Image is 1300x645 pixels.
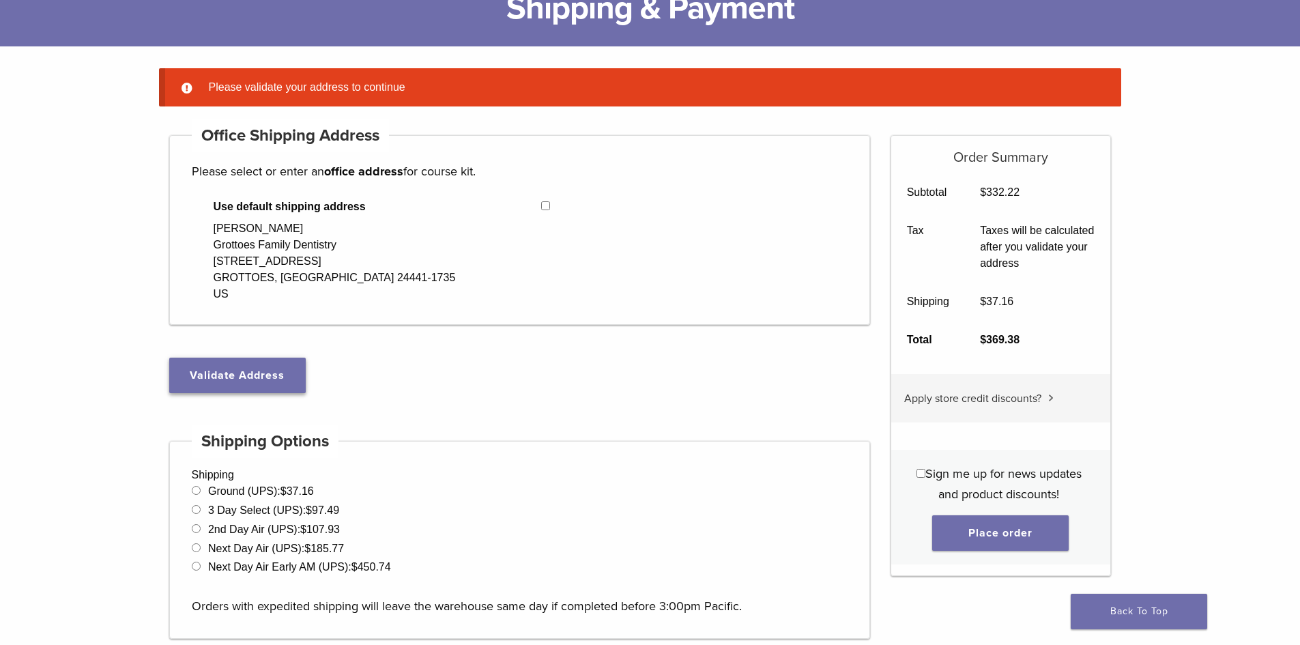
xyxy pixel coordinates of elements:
[208,504,339,516] label: 3 Day Select (UPS):
[980,186,986,198] span: $
[1048,395,1054,401] img: caret.svg
[925,466,1082,502] span: Sign me up for news updates and product discounts!
[192,425,339,458] h4: Shipping Options
[280,485,314,497] bdi: 37.16
[203,79,1099,96] li: Please validate your address to continue
[980,334,986,345] span: $
[280,485,287,497] span: $
[891,321,965,359] th: Total
[192,119,390,152] h4: Office Shipping Address
[916,469,925,478] input: Sign me up for news updates and product discounts!
[304,543,344,554] bdi: 185.77
[980,296,1013,307] bdi: 37.16
[192,575,848,616] p: Orders with expedited shipping will leave the warehouse same day if completed before 3:00pm Pacific.
[980,334,1020,345] bdi: 369.38
[208,524,340,535] label: 2nd Day Air (UPS):
[980,296,986,307] span: $
[932,515,1069,551] button: Place order
[192,161,848,182] p: Please select or enter an for course kit.
[891,283,965,321] th: Shipping
[351,561,391,573] bdi: 450.74
[214,199,542,215] span: Use default shipping address
[891,173,965,212] th: Subtotal
[300,524,306,535] span: $
[891,212,965,283] th: Tax
[351,561,358,573] span: $
[300,524,340,535] bdi: 107.93
[1071,594,1207,629] a: Back To Top
[208,543,344,554] label: Next Day Air (UPS):
[169,358,306,393] button: Validate Address
[324,164,403,179] strong: office address
[904,392,1041,405] span: Apply store credit discounts?
[306,504,312,516] span: $
[965,212,1110,283] td: Taxes will be calculated after you validate your address
[306,504,339,516] bdi: 97.49
[169,441,871,639] div: Shipping
[208,561,391,573] label: Next Day Air Early AM (UPS):
[891,136,1110,166] h5: Order Summary
[304,543,310,554] span: $
[980,186,1020,198] bdi: 332.22
[214,220,456,302] div: [PERSON_NAME] Grottoes Family Dentistry [STREET_ADDRESS] GROTTOES, [GEOGRAPHIC_DATA] 24441-1735 US
[208,485,314,497] label: Ground (UPS):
